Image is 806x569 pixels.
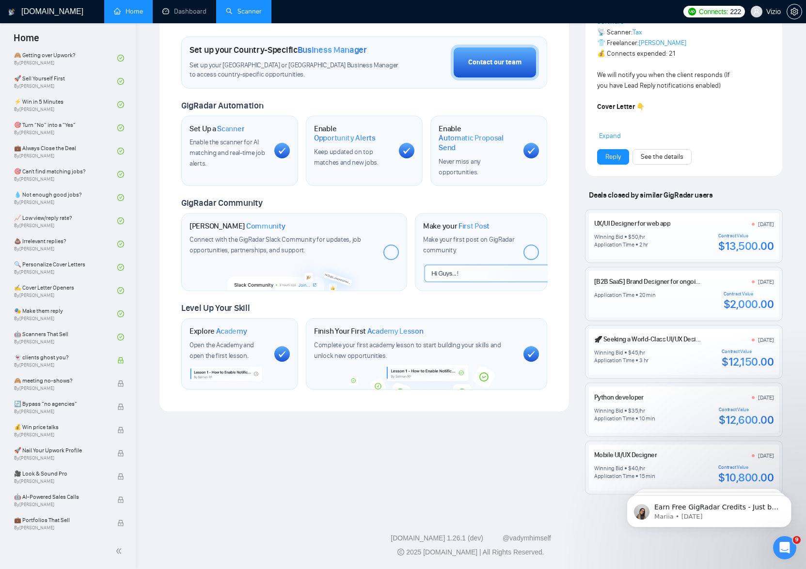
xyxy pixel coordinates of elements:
div: 20 min [639,291,656,299]
span: check-circle [117,241,124,247]
a: [PERSON_NAME] [639,39,686,47]
span: 222 [730,6,741,17]
div: /hr [638,407,645,415]
img: slackcommunity-bg.png [227,259,362,291]
span: 👻 clients ghost you? [14,353,107,362]
a: US Tax Return Preparer using Drake Software [597,7,734,26]
a: 💼 Always Close the DealBy[PERSON_NAME] [14,140,117,162]
span: check-circle [117,264,124,271]
a: homeHome [114,7,143,15]
span: check-circle [117,124,124,131]
span: 🔄 Bypass “no agencies” [14,399,107,409]
a: ⚡ Win in 5 MinutesBy[PERSON_NAME] [14,94,117,115]
h1: Finish Your First [314,326,423,336]
span: First Post [458,221,490,231]
strong: Cover Letter 👇 [597,103,645,111]
div: 10 min [639,415,655,422]
iframe: Intercom live chat [773,536,796,559]
div: 15 min [639,472,655,480]
span: check-circle [117,101,124,108]
div: $ [628,233,632,241]
span: Opportunity Alerts [314,133,376,143]
div: [DATE] [758,336,774,344]
span: lock [117,403,124,410]
span: Deals closed by similar GigRadar users [585,186,716,203]
span: 🎥 Look & Sound Pro [14,469,107,478]
div: $ [628,464,632,472]
span: Scanner [217,124,244,134]
a: 🚀 Sell Yourself FirstBy[PERSON_NAME] [14,71,117,92]
a: @vadymhimself [503,534,551,542]
a: 💩 Irrelevant replies?By[PERSON_NAME] [14,233,117,255]
div: Application Time [594,241,634,248]
a: dashboardDashboard [162,7,206,15]
a: 🙈 Getting over Upwork?By[PERSON_NAME] [14,47,117,69]
div: 35 [632,407,638,415]
a: 💧 Not enough good jobs?By[PERSON_NAME] [14,187,117,208]
div: Winning Bid [594,233,623,241]
div: /hr [638,349,645,356]
span: Complete your first academy lesson to start building your skills and unlock new opportunities. [314,341,501,360]
span: Never miss any opportunities. [439,157,480,176]
h1: Explore [190,326,247,336]
div: $12,150.00 [722,354,774,369]
span: 🙈 meeting no-shows? [14,376,107,385]
a: setting [787,8,802,15]
div: $13,500.00 [718,239,774,253]
span: Community [246,221,285,231]
div: Contract Value [718,233,774,239]
h1: Enable [439,124,516,153]
button: Reply [597,149,629,165]
span: Open the Academy and open the first lesson. [190,341,254,360]
span: lock [117,427,124,433]
span: Set up your [GEOGRAPHIC_DATA] or [GEOGRAPHIC_DATA] Business Manager to access country-specific op... [190,61,399,79]
span: user [753,8,760,15]
span: By [PERSON_NAME] [14,478,107,484]
span: Business Manager [298,45,367,55]
span: lock [117,496,124,503]
div: $12,600.00 [719,413,774,427]
div: $ [628,349,632,356]
a: See the details [641,152,683,162]
h1: Set up your Country-Specific [190,45,367,55]
div: Application Time [594,291,634,299]
span: check-circle [117,194,124,201]
div: $ [628,407,632,415]
span: Make your first post on GigRadar community. [423,235,514,254]
div: Winning Bid [594,349,623,356]
h1: Set Up a [190,124,244,134]
span: Academy Lesson [367,326,424,336]
span: Academy [216,326,247,336]
div: Contract Value [719,407,774,413]
h1: [PERSON_NAME] [190,221,285,231]
span: 💰 Win price talks [14,422,107,432]
span: By [PERSON_NAME] [14,409,107,415]
span: Level Up Your Skill [181,303,250,313]
span: check-circle [117,55,124,62]
a: 📈 Low view/reply rate?By[PERSON_NAME] [14,210,117,231]
span: Connect with the GigRadar Slack Community for updates, job opportunities, partnerships, and support. [190,235,361,254]
a: 🔍 Personalize Cover LettersBy[PERSON_NAME] [14,257,117,278]
div: $2,000.00 [724,297,774,311]
div: 3 hr [639,356,648,364]
span: Expand [599,132,621,140]
a: [DOMAIN_NAME] 1.26.1 (dev) [391,534,483,542]
span: GigRadar Community [181,198,263,208]
span: check-circle [117,148,124,154]
span: check-circle [117,171,124,178]
div: 2 hr [639,241,648,248]
button: See the details [632,149,692,165]
div: $10,800.00 [718,470,774,485]
div: Contract Value [722,349,774,354]
a: Tax [632,28,642,36]
div: Contract Value [718,464,774,470]
span: lock [117,473,124,480]
div: Winning Bid [594,407,623,415]
img: logo [8,4,15,20]
div: Contract Value [724,291,774,297]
